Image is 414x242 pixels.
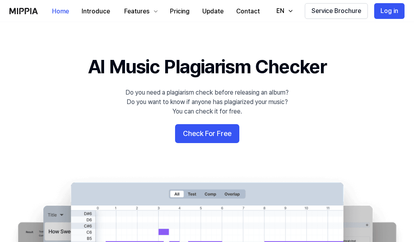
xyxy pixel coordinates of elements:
[46,0,75,22] a: Home
[269,3,298,19] button: EN
[305,3,368,19] button: Service Brochure
[164,4,196,19] button: Pricing
[123,7,151,16] div: Features
[9,8,38,14] img: logo
[374,3,405,19] button: Log in
[275,6,286,16] div: EN
[196,4,230,19] button: Update
[125,88,289,116] div: Do you need a plagiarism check before releasing an album? Do you want to know if anyone has plagi...
[46,4,75,19] button: Home
[175,124,239,143] button: Check For Free
[116,4,164,19] button: Features
[88,54,326,80] h1: AI Music Plagiarism Checker
[75,4,116,19] button: Introduce
[230,4,266,19] button: Contact
[196,0,230,22] a: Update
